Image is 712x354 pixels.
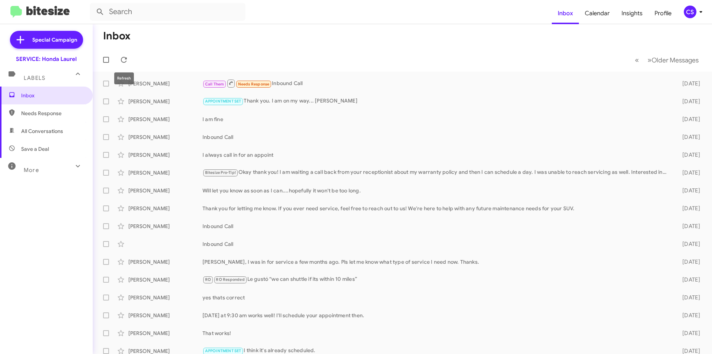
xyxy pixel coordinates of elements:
[202,133,670,141] div: Inbound Call
[114,72,134,84] div: Refresh
[202,312,670,319] div: [DATE] at 9:30 am works well! I'll schedule your appointment then.
[670,276,706,283] div: [DATE]
[635,55,639,65] span: «
[202,205,670,212] div: Thank you for letting me know. If you ever need service, feel free to reach out to us! We're here...
[670,312,706,319] div: [DATE]
[21,127,63,135] span: All Conversations
[670,187,706,194] div: [DATE]
[202,187,670,194] div: Will let you know as soon as I can....hopefully it won't be too long.
[670,116,706,123] div: [DATE]
[579,3,616,24] a: Calendar
[32,36,77,43] span: Special Campaign
[670,205,706,212] div: [DATE]
[552,3,579,24] a: Inbox
[128,258,202,266] div: [PERSON_NAME]
[90,3,245,21] input: Search
[631,52,703,68] nav: Page navigation example
[128,187,202,194] div: [PERSON_NAME]
[205,348,241,353] span: APPOINTMENT SET
[128,133,202,141] div: [PERSON_NAME]
[16,55,77,63] div: SERVICE: Honda Laurel
[678,6,704,18] button: CS
[128,116,202,123] div: [PERSON_NAME]
[630,52,643,68] button: Previous
[670,329,706,337] div: [DATE]
[647,55,652,65] span: »
[670,151,706,159] div: [DATE]
[205,277,211,282] span: RO
[10,31,83,49] a: Special Campaign
[216,277,244,282] span: RO Responded
[128,312,202,319] div: [PERSON_NAME]
[202,97,670,105] div: Thank you. I am on my way... [PERSON_NAME]
[24,75,45,81] span: Labels
[643,52,703,68] button: Next
[238,82,270,87] span: Needs Response
[684,6,696,18] div: CS
[202,329,670,337] div: That works!
[128,205,202,212] div: [PERSON_NAME]
[202,294,670,301] div: yes thats correct
[202,151,670,159] div: I always call in for an appoint
[670,98,706,105] div: [DATE]
[670,240,706,248] div: [DATE]
[21,92,84,99] span: Inbox
[670,294,706,301] div: [DATE]
[670,223,706,230] div: [DATE]
[670,169,706,176] div: [DATE]
[21,110,84,117] span: Needs Response
[205,170,236,175] span: Bitesize Pro-Tip!
[128,329,202,337] div: [PERSON_NAME]
[128,223,202,230] div: [PERSON_NAME]
[202,240,670,248] div: Inbound Call
[128,80,202,87] div: [PERSON_NAME]
[202,223,670,230] div: Inbound Call
[649,3,678,24] a: Profile
[205,82,224,87] span: Call Them
[202,168,670,177] div: Okay thank you! I am waiting a call back from your receptionist about my warranty policy and then...
[128,98,202,105] div: [PERSON_NAME]
[128,151,202,159] div: [PERSON_NAME]
[103,30,131,42] h1: Inbox
[616,3,649,24] a: Insights
[128,276,202,283] div: [PERSON_NAME]
[670,80,706,87] div: [DATE]
[670,258,706,266] div: [DATE]
[202,79,670,88] div: Inbound Call
[652,56,699,64] span: Older Messages
[205,99,241,104] span: APPOINTMENT SET
[202,116,670,123] div: I am fine
[21,145,49,153] span: Save a Deal
[670,133,706,141] div: [DATE]
[128,169,202,176] div: [PERSON_NAME]
[202,275,670,284] div: Le gustó “we can shuttle if its within 10 miles”
[24,167,39,173] span: More
[202,258,670,266] div: [PERSON_NAME], I was in for service a few months ago. Pls let me know what type of service I need...
[128,294,202,301] div: [PERSON_NAME]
